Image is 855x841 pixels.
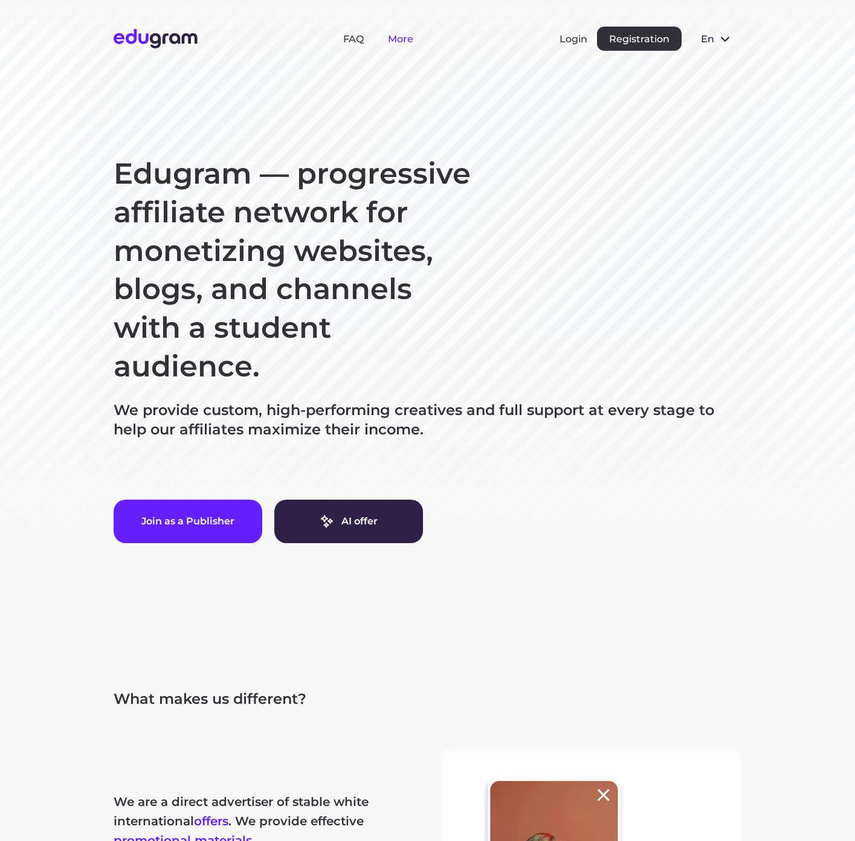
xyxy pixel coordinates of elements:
[609,33,669,45] span: Registration
[194,814,228,828] button: offers
[114,156,471,384] span: Edugram — progressive affiliate network for monetizing websites, blogs, and channels with a stude...
[343,33,364,45] a: FAQ
[691,27,742,51] button: en
[388,33,413,45] a: More
[274,500,423,543] a: AI offer
[597,27,682,51] button: Registration
[114,29,198,48] img: Edugram Logo
[114,500,262,543] button: Join as a Publisher
[114,401,714,438] span: We provide custom, high-performing creatives and full support at every stage to help our affiliat...
[701,33,714,45] span: en
[141,514,234,529] span: Join as a Publisher
[341,514,378,529] span: AI offer
[560,33,587,45] button: Login
[228,814,364,828] span: . We provide effective
[114,690,306,707] span: What makes us different?
[114,794,369,828] span: We are a direct advertiser of stable white international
